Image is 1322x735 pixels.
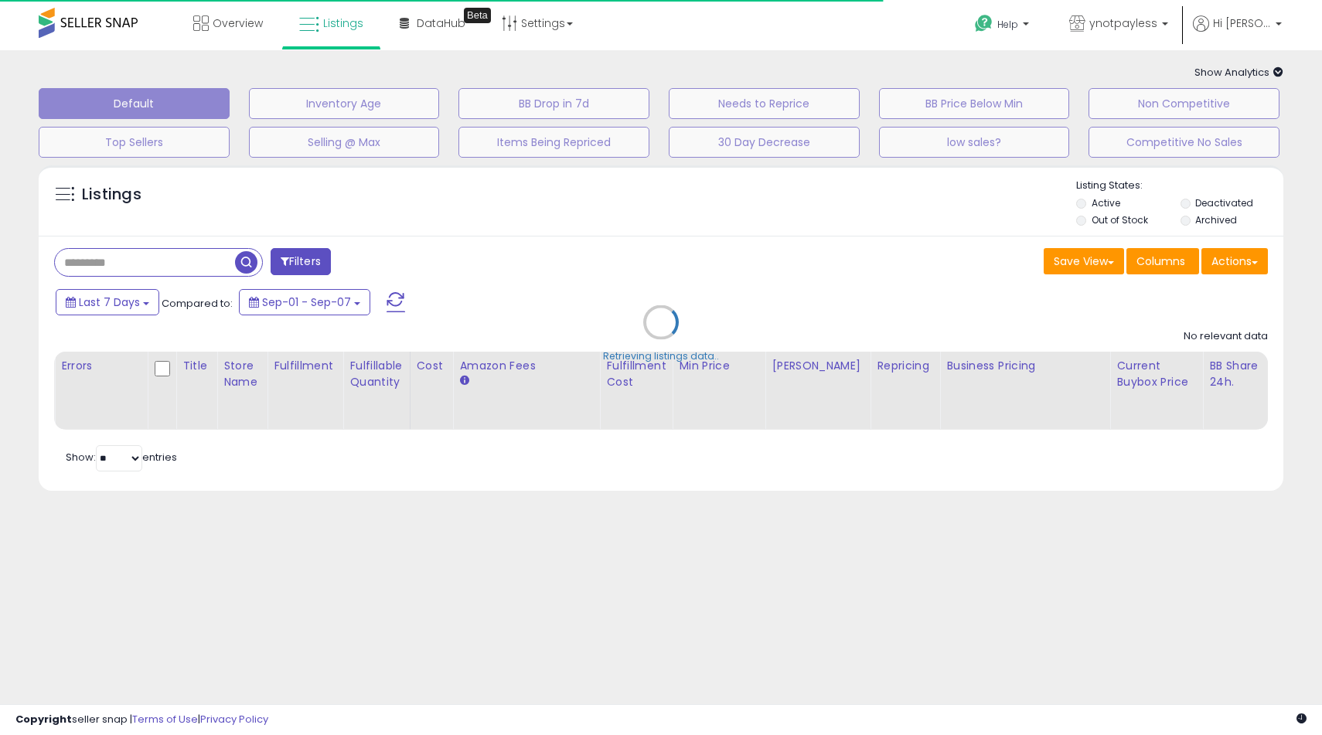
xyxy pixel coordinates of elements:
button: BB Drop in 7d [458,88,649,119]
button: Top Sellers [39,127,230,158]
div: Retrieving listings data.. [603,349,719,363]
button: Default [39,88,230,119]
span: Overview [213,15,263,31]
i: Get Help [974,14,993,33]
button: Competitive No Sales [1089,127,1279,158]
a: Help [963,2,1044,50]
button: 30 Day Decrease [669,127,860,158]
div: Tooltip anchor [464,8,491,23]
button: Items Being Repriced [458,127,649,158]
a: Hi [PERSON_NAME] [1193,15,1282,50]
span: ynotpayless [1089,15,1157,31]
span: Help [997,18,1018,31]
span: DataHub [417,15,465,31]
button: Inventory Age [249,88,440,119]
button: Selling @ Max [249,127,440,158]
span: Show Analytics [1194,65,1283,80]
span: Listings [323,15,363,31]
button: Needs to Reprice [669,88,860,119]
button: BB Price Below Min [879,88,1070,119]
button: Non Competitive [1089,88,1279,119]
button: low sales? [879,127,1070,158]
span: Hi [PERSON_NAME] [1213,15,1271,31]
